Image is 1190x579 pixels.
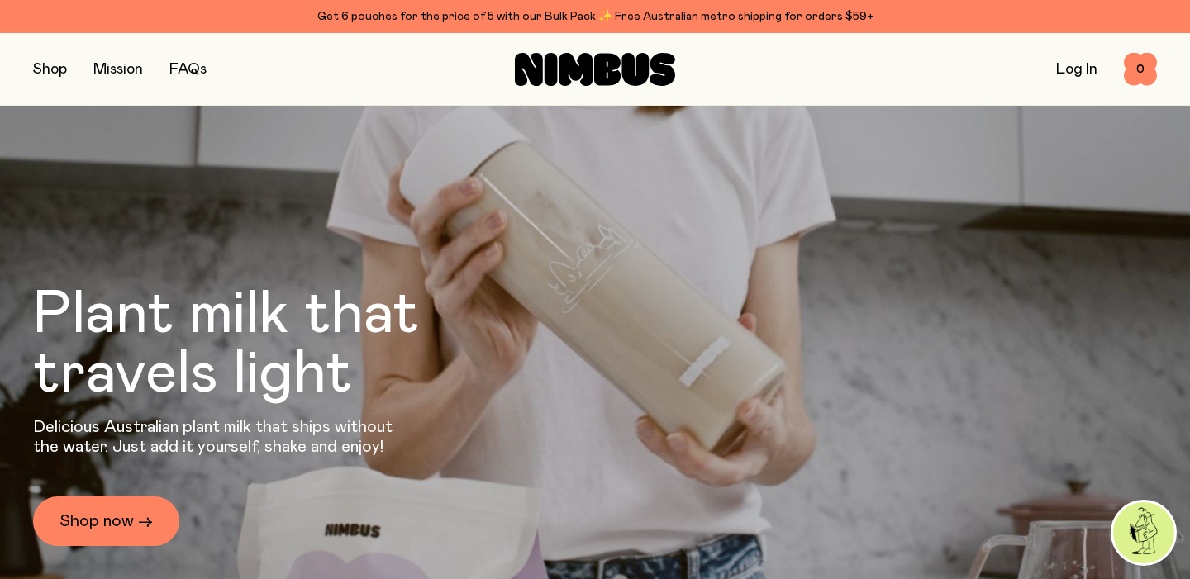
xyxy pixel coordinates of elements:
[33,7,1157,26] div: Get 6 pouches for the price of 5 with our Bulk Pack ✨ Free Australian metro shipping for orders $59+
[1056,62,1097,77] a: Log In
[93,62,143,77] a: Mission
[169,62,207,77] a: FAQs
[1113,502,1174,563] img: agent
[33,496,179,546] a: Shop now →
[33,285,509,404] h1: Plant milk that travels light
[33,417,403,457] p: Delicious Australian plant milk that ships without the water. Just add it yourself, shake and enjoy!
[1124,53,1157,86] button: 0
